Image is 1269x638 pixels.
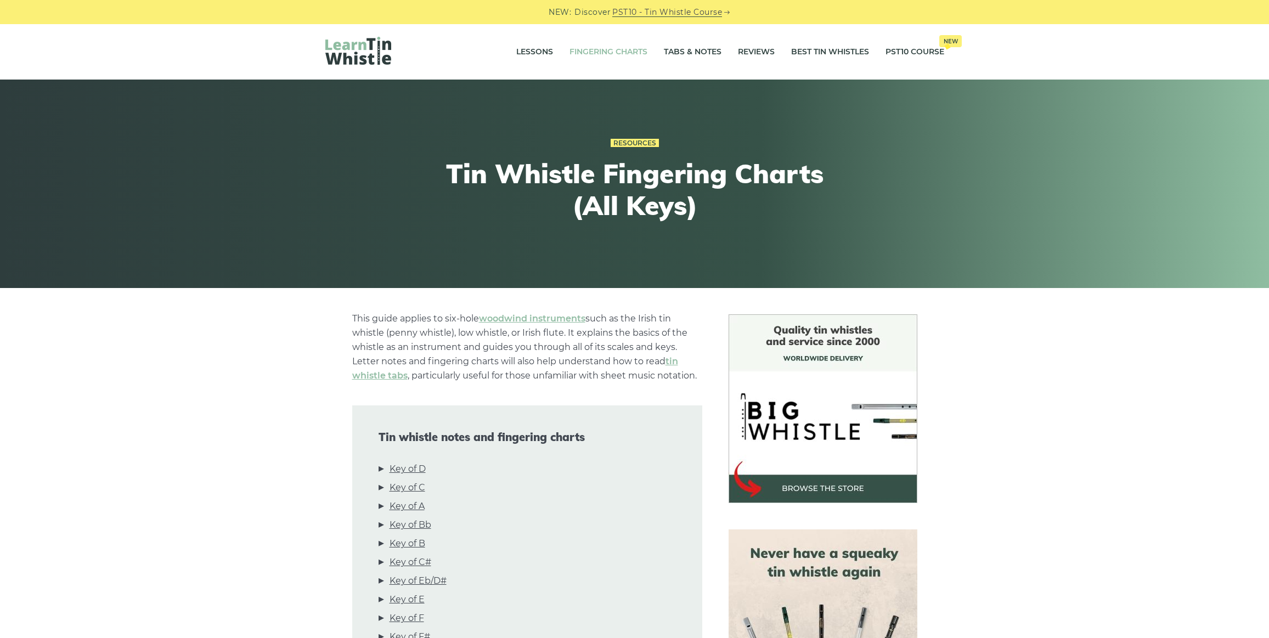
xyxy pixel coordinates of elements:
[791,38,869,66] a: Best Tin Whistles
[390,537,425,551] a: Key of B
[738,38,775,66] a: Reviews
[390,592,425,607] a: Key of E
[390,518,431,532] a: Key of Bb
[516,38,553,66] a: Lessons
[390,555,431,569] a: Key of C#
[390,499,425,513] a: Key of A
[479,313,585,324] a: woodwind instruments
[379,431,676,444] span: Tin whistle notes and fingering charts
[886,38,944,66] a: PST10 CourseNew
[939,35,962,47] span: New
[390,574,447,588] a: Key of Eb/D#
[390,481,425,495] a: Key of C
[390,462,426,476] a: Key of D
[433,158,837,221] h1: Tin Whistle Fingering Charts (All Keys)
[569,38,647,66] a: Fingering Charts
[325,37,391,65] img: LearnTinWhistle.com
[390,611,424,625] a: Key of F
[729,314,917,503] img: BigWhistle Tin Whistle Store
[664,38,721,66] a: Tabs & Notes
[611,139,659,148] a: Resources
[352,312,702,383] p: This guide applies to six-hole such as the Irish tin whistle (penny whistle), low whistle, or Iri...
